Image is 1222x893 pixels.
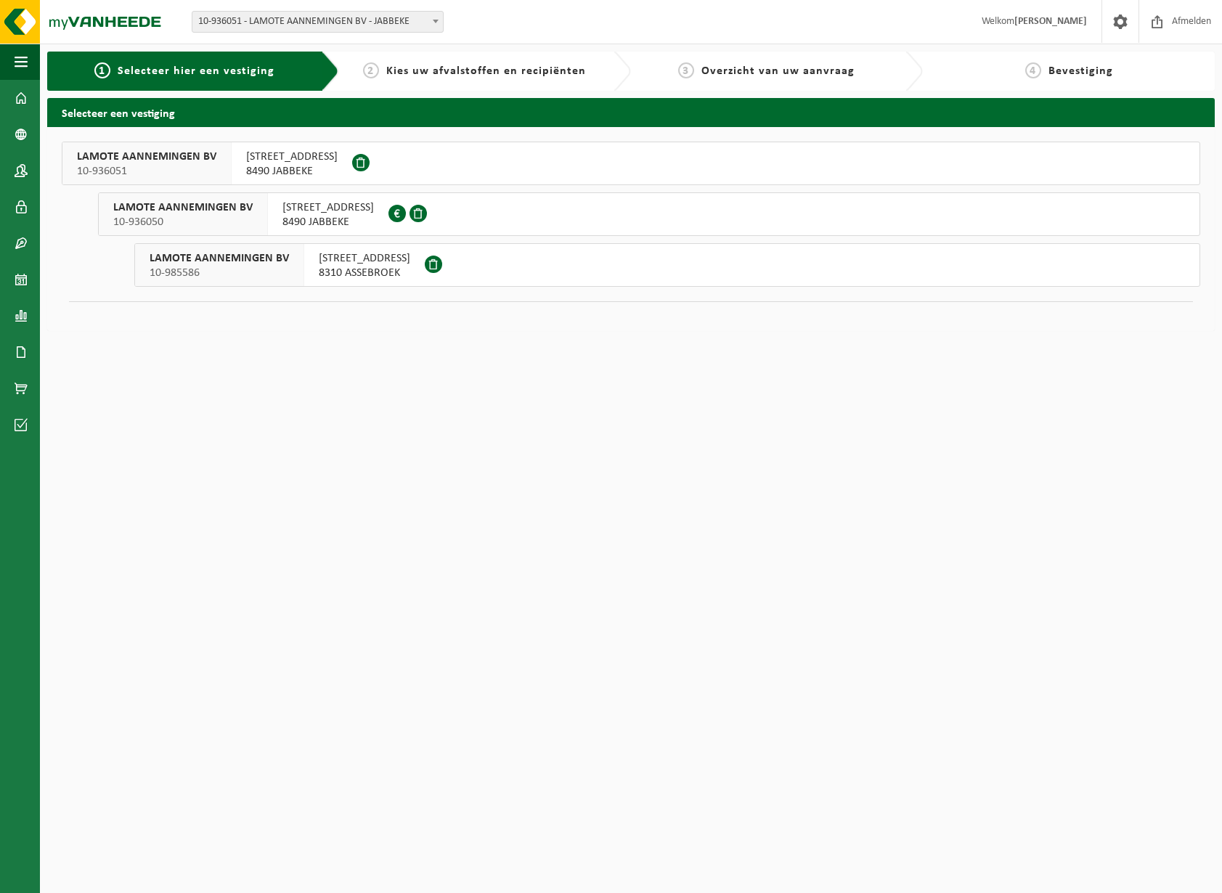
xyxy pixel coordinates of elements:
span: Selecteer hier een vestiging [118,65,274,77]
span: [STREET_ADDRESS] [246,150,338,164]
span: 10-936050 [113,215,253,229]
h2: Selecteer een vestiging [47,98,1215,126]
span: 3 [678,62,694,78]
strong: [PERSON_NAME] [1014,16,1087,27]
span: 10-936051 - LAMOTE AANNEMINGEN BV - JABBEKE [192,12,443,32]
span: 10-936051 - LAMOTE AANNEMINGEN BV - JABBEKE [192,11,444,33]
span: Kies uw afvalstoffen en recipiënten [386,65,586,77]
span: LAMOTE AANNEMINGEN BV [113,200,253,215]
button: LAMOTE AANNEMINGEN BV 10-936051 [STREET_ADDRESS]8490 JABBEKE [62,142,1200,185]
span: 8310 ASSEBROEK [319,266,410,280]
span: 1 [94,62,110,78]
span: LAMOTE AANNEMINGEN BV [77,150,216,164]
span: LAMOTE AANNEMINGEN BV [150,251,289,266]
span: Bevestiging [1048,65,1113,77]
span: Overzicht van uw aanvraag [701,65,855,77]
button: LAMOTE AANNEMINGEN BV 10-936050 [STREET_ADDRESS]8490 JABBEKE [98,192,1200,236]
button: LAMOTE AANNEMINGEN BV 10-985586 [STREET_ADDRESS]8310 ASSEBROEK [134,243,1200,287]
span: 10-936051 [77,164,216,179]
span: 8490 JABBEKE [246,164,338,179]
span: 8490 JABBEKE [282,215,374,229]
span: 2 [363,62,379,78]
span: [STREET_ADDRESS] [282,200,374,215]
span: [STREET_ADDRESS] [319,251,410,266]
span: 10-985586 [150,266,289,280]
span: 4 [1025,62,1041,78]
